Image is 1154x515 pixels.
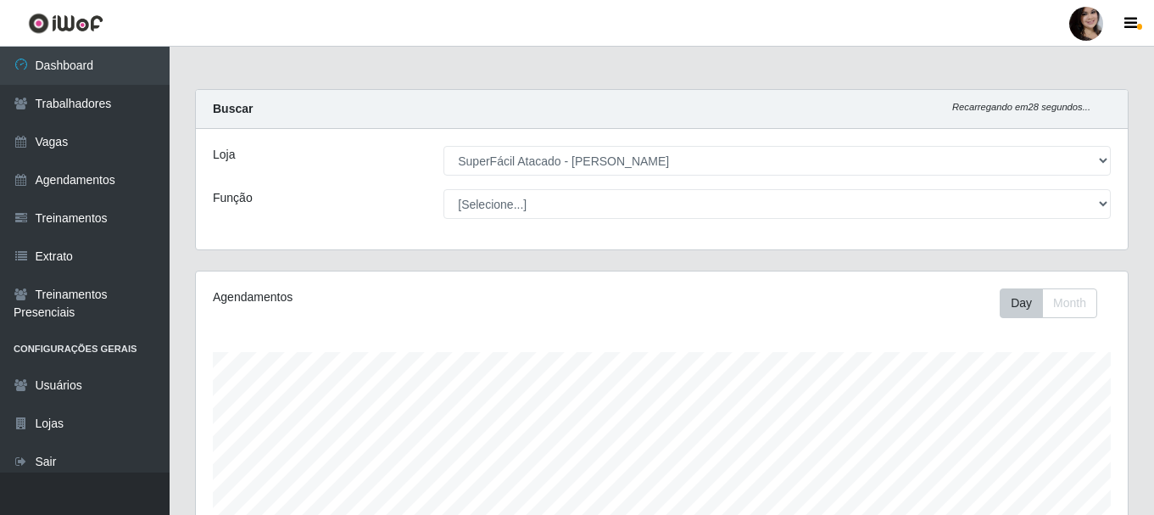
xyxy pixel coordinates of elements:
[1000,288,1111,318] div: Toolbar with button groups
[213,102,253,115] strong: Buscar
[213,288,572,306] div: Agendamentos
[1042,288,1097,318] button: Month
[213,146,235,164] label: Loja
[952,102,1090,112] i: Recarregando em 28 segundos...
[1000,288,1097,318] div: First group
[28,13,103,34] img: CoreUI Logo
[1000,288,1043,318] button: Day
[213,189,253,207] label: Função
